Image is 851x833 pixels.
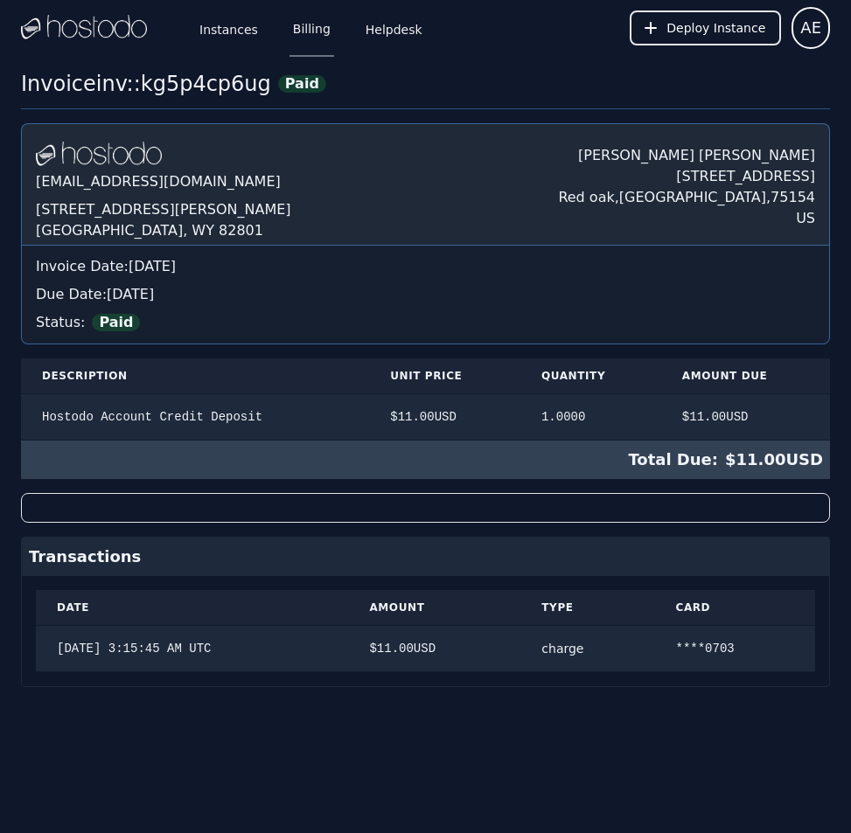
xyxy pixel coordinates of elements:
div: [EMAIL_ADDRESS][DOMAIN_NAME] [36,168,291,199]
div: $ 11.00 USD [682,408,809,426]
div: [GEOGRAPHIC_DATA], WY 82801 [36,220,291,241]
div: Due Date: [DATE] [36,284,815,305]
div: $ 11.00 USD [369,640,499,657]
span: Paid [92,314,140,331]
span: Total Due: [628,448,725,472]
th: Type [520,590,654,626]
img: Logo [36,142,162,168]
div: charge [541,640,633,657]
th: Unit Price [369,358,520,394]
th: Amount Due [661,358,830,394]
div: [DATE] 3:15:45 AM UTC [57,640,327,657]
div: $ 11.00 USD [21,441,830,479]
th: Card [654,590,815,626]
div: Status: [36,305,815,333]
div: [STREET_ADDRESS][PERSON_NAME] [36,199,291,220]
span: Paid [278,75,326,93]
div: Invoice Date: [DATE] [36,256,815,277]
span: Deploy Instance [666,19,765,37]
div: $ 11.00 USD [390,408,499,426]
span: AE [800,16,821,40]
div: Hostodo Account Credit Deposit [42,408,348,426]
div: US [558,208,815,229]
div: [PERSON_NAME] [PERSON_NAME] [558,138,815,166]
th: Quantity [520,358,661,394]
div: Transactions [22,538,829,576]
th: Date [36,590,348,626]
div: Red oak , [GEOGRAPHIC_DATA] , 75154 [558,187,815,208]
img: Logo [21,15,147,41]
div: 1.0000 [541,408,640,426]
div: Invoice inv::kg5p4cp6ug [21,70,271,98]
div: [STREET_ADDRESS] [558,166,815,187]
button: Deploy Instance [630,10,781,45]
th: Amount [348,590,520,626]
th: Description [21,358,369,394]
button: User menu [792,7,830,49]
